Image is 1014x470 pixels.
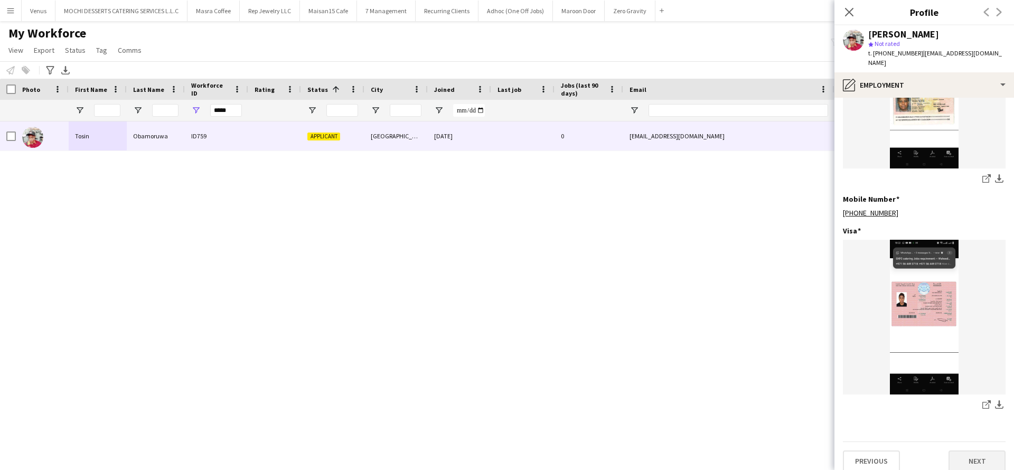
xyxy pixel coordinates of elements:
button: Open Filter Menu [191,106,201,115]
a: Tag [92,43,111,57]
button: Rep Jewelry LLC [240,1,300,21]
img: Screenshot_2025-09-03-18-22-29-95_9515eed95ee72b7635bf2fb1017e37cd.jpg [843,240,1006,394]
span: View [8,45,23,55]
span: Tag [96,45,107,55]
span: Applicant [307,133,340,140]
span: City [371,86,383,93]
input: Last Name Filter Input [152,104,179,117]
div: Employment [834,72,1014,98]
div: 0 [555,121,623,151]
span: Status [65,45,86,55]
span: Comms [118,45,142,55]
app-action-btn: Export XLSX [59,64,72,77]
input: Email Filter Input [649,104,828,117]
h3: Mobile Number [843,194,899,204]
div: ID759 [185,121,248,151]
span: Joined [434,86,455,93]
div: [GEOGRAPHIC_DATA] [364,121,428,151]
span: Export [34,45,54,55]
a: Comms [114,43,146,57]
input: Workforce ID Filter Input [210,104,242,117]
img: Tosin Obamoruwa [22,127,43,148]
button: 7 Management [357,1,416,21]
button: Open Filter Menu [133,106,143,115]
button: Open Filter Menu [75,106,84,115]
span: Photo [22,86,40,93]
input: City Filter Input [390,104,421,117]
h3: Visa [843,226,861,236]
input: First Name Filter Input [94,104,120,117]
a: Export [30,43,59,57]
a: [PHONE_NUMBER] [843,208,898,218]
input: Joined Filter Input [453,104,485,117]
button: MOCHI DESSERTS CATERING SERVICES L.L.C [55,1,187,21]
span: t. [PHONE_NUMBER] [868,49,923,57]
span: | [EMAIL_ADDRESS][DOMAIN_NAME] [868,49,1002,67]
span: My Workforce [8,25,86,41]
span: Last job [497,86,521,93]
span: Rating [255,86,275,93]
button: Open Filter Menu [434,106,444,115]
button: Maisan15 Cafe [300,1,357,21]
h3: Profile [834,5,1014,19]
div: Tosin [69,121,127,151]
div: Obamoruwa [127,121,185,151]
div: [DATE] [428,121,491,151]
button: Recurring Clients [416,1,478,21]
button: Maroon Door [553,1,605,21]
span: Status [307,86,328,93]
app-action-btn: Advanced filters [44,64,57,77]
button: Open Filter Menu [630,106,639,115]
input: Status Filter Input [326,104,358,117]
span: Last Name [133,86,164,93]
a: View [4,43,27,57]
button: Open Filter Menu [371,106,380,115]
button: Open Filter Menu [307,106,317,115]
div: [EMAIL_ADDRESS][DOMAIN_NAME] [623,121,834,151]
button: Venus [22,1,55,21]
span: Not rated [875,40,900,48]
span: Jobs (last 90 days) [561,81,604,97]
div: [PERSON_NAME] [868,30,939,39]
button: Adhoc (One Off Jobs) [478,1,553,21]
span: Workforce ID [191,81,229,97]
button: Masra Coffee [187,1,240,21]
button: Zero Gravity [605,1,655,21]
span: First Name [75,86,107,93]
span: Email [630,86,646,93]
a: Status [61,43,90,57]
